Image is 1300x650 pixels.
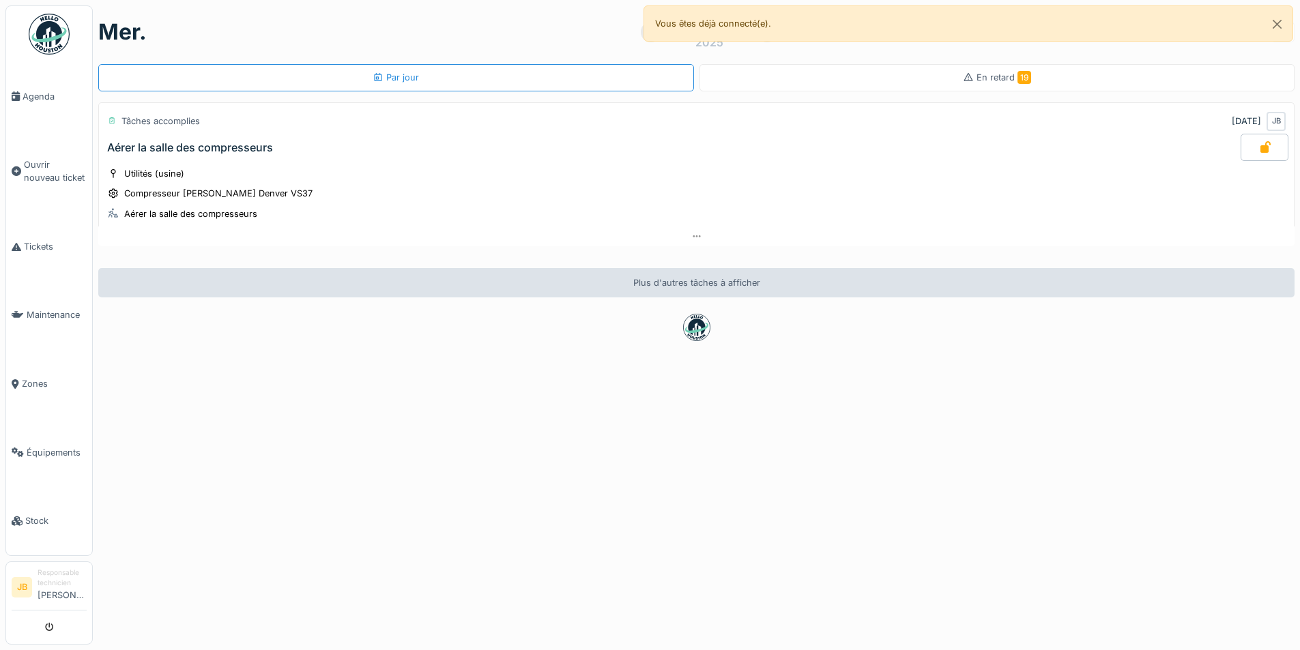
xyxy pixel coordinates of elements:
[27,446,87,459] span: Équipements
[1267,112,1286,131] div: JB
[977,72,1031,83] span: En retard
[124,187,313,200] div: Compresseur [PERSON_NAME] Denver VS37
[124,207,257,220] div: Aérer la salle des compresseurs
[27,308,87,321] span: Maintenance
[38,567,87,589] div: Responsable technicien
[38,567,87,607] li: [PERSON_NAME]
[12,577,32,597] li: JB
[6,486,92,555] a: Stock
[98,19,147,45] h1: mer.
[29,14,70,55] img: Badge_color-CXgf-gQk.svg
[22,377,87,390] span: Zones
[6,281,92,350] a: Maintenance
[12,567,87,610] a: JB Responsable technicien[PERSON_NAME]
[124,167,184,180] div: Utilités (usine)
[683,314,710,341] img: badge-BVDL4wpA.svg
[6,131,92,213] a: Ouvrir nouveau ticket
[6,212,92,281] a: Tickets
[695,34,723,50] div: 2025
[24,158,87,184] span: Ouvrir nouveau ticket
[1262,6,1292,42] button: Close
[25,514,87,527] span: Stock
[23,90,87,103] span: Agenda
[98,268,1295,297] div: Plus d'autres tâches à afficher
[1017,71,1031,84] span: 19
[1232,115,1261,128] div: [DATE]
[107,141,273,154] div: Aérer la salle des compresseurs
[24,240,87,253] span: Tickets
[373,71,419,84] div: Par jour
[644,5,1294,42] div: Vous êtes déjà connecté(e).
[6,349,92,418] a: Zones
[6,62,92,131] a: Agenda
[121,115,200,128] div: Tâches accomplies
[6,418,92,487] a: Équipements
